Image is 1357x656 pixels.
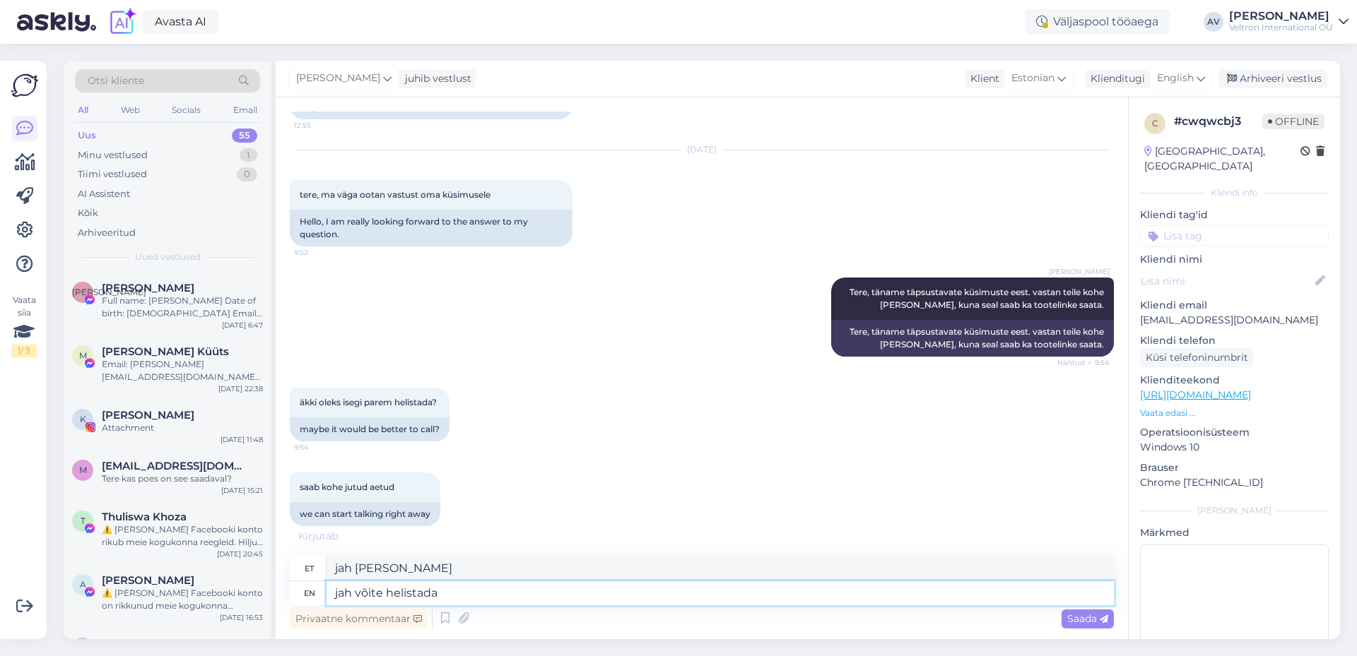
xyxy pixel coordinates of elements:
div: Väljaspool tööaega [1025,9,1170,35]
p: Kliendi nimi [1140,252,1329,267]
div: Arhiveeri vestlus [1218,69,1327,88]
span: Abraham Fernando [102,574,194,587]
span: c [1152,118,1158,129]
span: T [81,515,86,526]
div: Klient [965,71,999,86]
span: English [1157,71,1194,86]
span: Merle Küüts [102,345,229,358]
textarea: jah võite helistada [327,581,1114,605]
div: [DATE] 11:48 [221,434,263,445]
div: Web [118,101,143,119]
span: Яна Гуртовая [102,282,194,294]
div: [GEOGRAPHIC_DATA], [GEOGRAPHIC_DATA] [1144,144,1300,174]
input: Lisa nimi [1141,273,1312,289]
span: 12:55 [294,120,347,131]
span: 9:54 [294,527,347,537]
div: # cwqwcbj3 [1174,113,1262,130]
span: saab kohe jutud aetud [300,482,394,492]
span: 9:54 [294,442,347,453]
div: Privaatne kommentaar [290,609,428,628]
div: [PERSON_NAME] [1140,504,1329,517]
div: juhib vestlust [399,71,471,86]
div: Email [230,101,260,119]
div: Veltron International OÜ [1229,22,1333,33]
span: Otsi kliente [88,73,144,88]
input: Lisa tag [1140,225,1329,246]
div: AI Assistent [78,187,130,201]
span: m [79,465,87,475]
div: [DATE] 16:53 [220,612,263,623]
p: Chrome [TECHNICAL_ID] [1140,475,1329,490]
div: en [304,581,315,605]
img: explore-ai [107,7,137,37]
span: Saada [1067,612,1108,625]
p: Klienditeekond [1140,373,1329,388]
div: All [75,101,91,119]
div: Hello, I am really looking forward to the answer to my question. [290,210,572,246]
div: et [305,556,314,580]
div: [DATE] 22:38 [218,383,263,394]
div: 0 [237,167,257,181]
span: Estonian [1011,71,1055,86]
span: Offline [1262,114,1324,129]
a: Avasta AI [143,10,218,34]
div: Kõik [78,206,98,220]
p: [EMAIL_ADDRESS][DOMAIN_NAME] [1140,313,1329,328]
div: Vaata siia [11,294,37,357]
p: Kliendi telefon [1140,333,1329,348]
span: [PERSON_NAME] [1049,266,1110,277]
p: Kliendi email [1140,298,1329,313]
div: Klienditugi [1085,71,1145,86]
div: ⚠️ [PERSON_NAME] Facebooki konto on rikkunud meie kogukonna standardeid. Meie süsteem on saanud p... [102,587,263,612]
div: Minu vestlused [78,148,148,162]
span: K [80,414,86,424]
div: Küsi telefoninumbrit [1140,348,1254,367]
span: 9:52 [294,247,347,258]
textarea: jah [PERSON_NAME] [327,556,1114,580]
div: [PERSON_NAME] [1229,11,1333,22]
p: Operatsioonisüsteem [1140,425,1329,440]
div: maybe it would be better to call? [290,417,450,441]
div: [DATE] 15:21 [221,485,263,496]
div: [DATE] [290,143,1114,156]
div: [DATE] 20:45 [217,549,263,559]
div: Full name: [PERSON_NAME] Date of birth: [DEMOGRAPHIC_DATA] Email: [PERSON_NAME][EMAIL_ADDRESS][DO... [102,294,263,320]
span: M [79,350,87,361]
div: Arhiveeritud [78,226,136,240]
span: m.nommilo@gmail.com [102,460,249,472]
div: 55 [232,129,257,143]
a: [URL][DOMAIN_NAME] [1140,388,1251,401]
div: Kirjutab [290,529,1114,544]
div: Email: [PERSON_NAME][EMAIL_ADDRESS][DOMAIN_NAME] Date of birth: [DEMOGRAPHIC_DATA] Full name: [PE... [102,358,263,383]
div: 1 [240,148,257,162]
span: Uued vestlused [135,251,201,263]
span: A [80,579,86,590]
span: äkki oleks isegi parem helistada? [300,397,437,407]
div: Tere kas poes on see saadaval? [102,472,263,485]
div: [DATE] 6:47 [222,320,263,330]
p: Kliendi tag'id [1140,208,1329,222]
span: Rait Kristal [102,638,194,650]
div: Kliendi info [1140,186,1329,199]
span: [PERSON_NAME] [72,287,146,297]
div: Tere, täname täpsustavate küsimuste eest. vastan teile kohe [PERSON_NAME], kuna seal saab ka toot... [831,320,1114,357]
span: Nähtud ✓ 9:54 [1057,357,1110,368]
p: Vaata edasi ... [1140,407,1329,419]
p: Märkmed [1140,525,1329,540]
div: Tiimi vestlused [78,167,147,181]
span: Kristin Kerro [102,409,194,422]
img: Askly Logo [11,72,38,99]
div: Attachment [102,422,263,434]
div: Uus [78,129,96,143]
span: Thuliswa Khoza [102,511,187,523]
p: Windows 10 [1140,440,1329,455]
span: Tere, täname täpsustavate küsimuste eest. vastan teile kohe [PERSON_NAME], kuna seal saab ka toot... [850,287,1106,310]
a: [PERSON_NAME]Veltron International OÜ [1229,11,1349,33]
span: [PERSON_NAME] [296,71,380,86]
div: we can start talking right away [290,502,440,526]
div: Socials [169,101,204,119]
span: tere, ma väga ootan vastust oma küsimusele [300,189,490,200]
div: ⚠️ [PERSON_NAME] Facebooki konto rikub meie kogukonna reegleid. Hiljuti on meie süsteem saanud ka... [102,523,263,549]
div: 1 / 3 [11,345,37,357]
p: Brauser [1140,460,1329,475]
